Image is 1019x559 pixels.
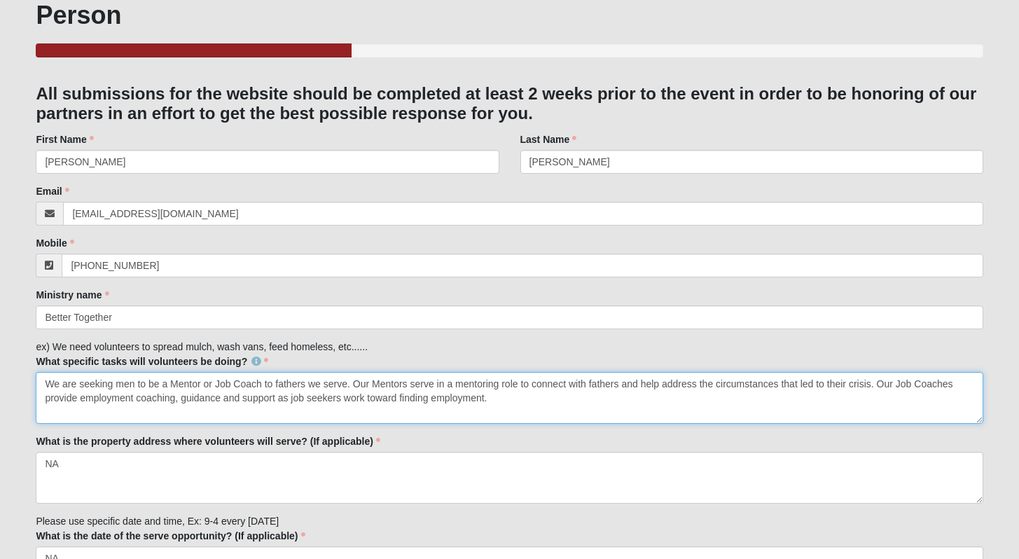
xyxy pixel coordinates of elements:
label: Last Name [520,132,577,146]
label: What specific tasks will volunteers be doing? [36,354,268,368]
label: What is the property address where volunteers will serve? (If applicable) [36,434,380,448]
label: First Name [36,132,93,146]
label: Email [36,184,69,198]
h3: All submissions for the website should be completed at least 2 weeks prior to the event in order ... [36,84,983,125]
label: What is the date of the serve opportunity? (If applicable) [36,529,305,543]
label: Mobile [36,236,74,250]
label: Ministry name [36,288,109,302]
